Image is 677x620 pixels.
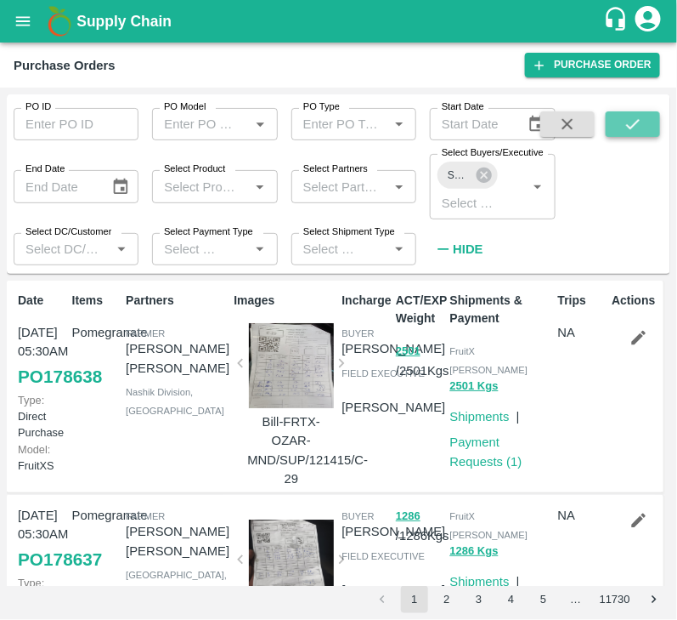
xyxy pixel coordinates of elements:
a: Shipments [450,575,510,589]
button: Go to page 4 [498,586,525,613]
button: 1286 [396,507,420,526]
span: buyer [341,511,374,521]
p: Pomegranate [72,506,120,525]
label: Select DC/Customer [25,225,111,239]
a: PO178638 [18,361,102,392]
input: Select DC/Customer [19,238,105,260]
button: Go to page 3 [465,586,493,613]
span: Farmer [126,328,165,338]
button: Open [249,238,271,260]
p: [PERSON_NAME] [341,339,445,358]
button: Choose date [521,108,553,140]
button: Go to page 11730 [595,586,635,613]
a: Purchase Order [525,53,660,77]
label: Start Date [442,100,484,114]
p: Trips [558,292,606,310]
button: Open [388,113,410,135]
span: buyer [341,328,374,338]
span: Type: [18,394,44,407]
button: Go to page 5 [530,586,557,613]
span: FruitX [PERSON_NAME] [450,346,528,375]
span: [GEOGRAPHIC_DATA] , [GEOGRAPHIC_DATA] [126,570,227,599]
label: PO Model [164,100,206,114]
a: Payment Requests (1) [450,435,522,468]
p: / 1286 Kgs [396,506,443,545]
input: Select Shipment Type [296,238,361,260]
div: account of current user [633,3,663,39]
button: Hide [430,235,488,264]
span: Type: [18,577,44,589]
p: Images [234,292,335,310]
button: Open [249,113,271,135]
span: Sagar K [437,167,479,185]
input: Enter PO Model [157,113,244,135]
input: End Date [14,170,98,202]
p: [PERSON_NAME] [PERSON_NAME] [126,339,229,378]
a: Shipments [450,410,510,424]
input: Select Product [157,175,244,197]
input: Start Date [430,108,514,140]
input: Enter PO ID [14,108,138,140]
div: | [510,566,520,591]
p: Incharge [341,292,389,310]
p: [PERSON_NAME] [341,522,445,541]
button: 1286 Kgs [450,542,499,561]
span: field executive [341,368,425,378]
button: page 1 [401,586,428,613]
button: Open [388,176,410,198]
div: customer-support [603,6,633,37]
p: FruitXS [18,441,65,474]
input: Select Partners [296,175,383,197]
button: 2501 Kgs [450,377,499,396]
input: Enter PO Type [296,113,383,135]
label: Select Shipment Type [303,225,395,239]
input: Select Payment Type [157,238,222,260]
p: Bill-FRTX-OZAR-MND/SUP/121415/C-29 [247,412,335,488]
p: NA [558,323,606,342]
label: Select Product [164,162,225,176]
p: Direct Purchase [18,392,65,441]
button: 2501 [396,342,420,361]
p: Date [18,292,65,310]
p: / 2501 Kgs [396,341,443,380]
label: Select Partners [303,162,368,176]
span: Farmer [126,511,165,521]
p: [DATE] 05:30AM [18,506,65,544]
span: Model: [18,443,50,456]
p: Actions [612,292,659,310]
button: Open [527,176,549,198]
button: Go to next page [640,586,668,613]
label: End Date [25,162,65,176]
label: PO ID [25,100,51,114]
p: Pomegranate [72,323,120,342]
button: Open [110,238,133,260]
nav: pagination navigation [366,586,670,613]
label: Select Buyers/Executive [442,146,544,160]
p: [DATE] 05:30AM [18,323,65,361]
button: Go to page 2 [433,586,460,613]
button: open drawer [3,2,42,41]
a: Supply Chain [76,9,603,33]
p: ACT/EXP Weight [396,292,443,327]
div: Purchase Orders [14,54,116,77]
b: Supply Chain [76,13,172,30]
p: Shipments & Payment [450,292,551,327]
p: [PERSON_NAME] [341,398,445,417]
p: NA [558,506,606,525]
div: | [510,401,520,426]
div: … [562,592,590,608]
span: field executive [341,551,425,561]
a: PO178637 [18,544,102,575]
button: Open [388,238,410,260]
button: Choose date [104,171,137,203]
div: Sagar K [437,162,497,189]
strong: Hide [453,242,482,256]
img: logo [42,4,76,38]
p: [PERSON_NAME] [341,581,445,600]
p: Partners [126,292,227,310]
span: Nashik Division , [GEOGRAPHIC_DATA] [126,387,224,416]
p: Items [72,292,120,310]
input: Select Buyers/Executive [435,191,499,213]
label: Select Payment Type [164,225,253,239]
label: PO Type [303,100,340,114]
